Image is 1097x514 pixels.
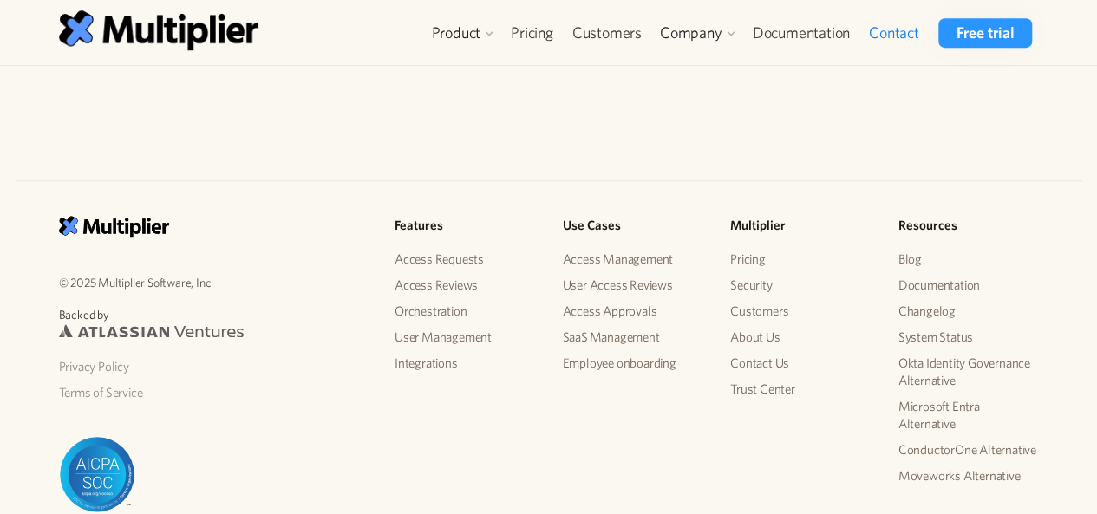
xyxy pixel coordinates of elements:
[501,18,563,48] a: Pricing
[395,216,535,236] h5: Features
[563,18,651,48] a: Customers
[898,272,1039,298] a: Documentation
[730,246,871,272] a: Pricing
[742,18,859,48] a: Documentation
[562,272,702,298] a: User Access Reviews
[395,298,535,324] a: Orchestration
[730,272,871,298] a: Security
[562,246,702,272] a: Access Management
[395,350,535,376] a: Integrations
[59,272,367,292] p: © 2025 Multiplier Software, Inc.
[859,18,929,48] a: Contact
[562,298,702,324] a: Access Approvals
[730,376,871,402] a: Trust Center
[898,463,1039,489] a: Moveworks Alternative
[562,216,702,236] h5: Use Cases
[59,380,367,406] a: Terms of Service
[395,272,535,298] a: Access Reviews
[651,18,743,48] div: Company
[730,324,871,350] a: About Us
[431,23,480,43] div: Product
[898,246,1039,272] a: Blog
[898,298,1039,324] a: Changelog
[730,350,871,376] a: Contact Us
[562,324,702,350] a: SaaS Management
[898,350,1039,394] a: Okta Identity Governance Alternative
[562,350,702,376] a: Employee onboarding
[395,246,535,272] a: Access Requests
[898,437,1039,463] a: ConductorOne Alternative
[395,324,535,350] a: User Management
[660,23,722,43] div: Company
[730,216,871,236] h5: Multiplier
[898,394,1039,437] a: Microsoft Entra Alternative
[59,354,367,380] a: Privacy Policy
[938,18,1031,48] a: Free trial
[59,306,367,324] p: Backed by
[898,216,1039,236] h5: Resources
[730,298,871,324] a: Customers
[898,324,1039,350] a: System Status
[422,18,501,48] div: Product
